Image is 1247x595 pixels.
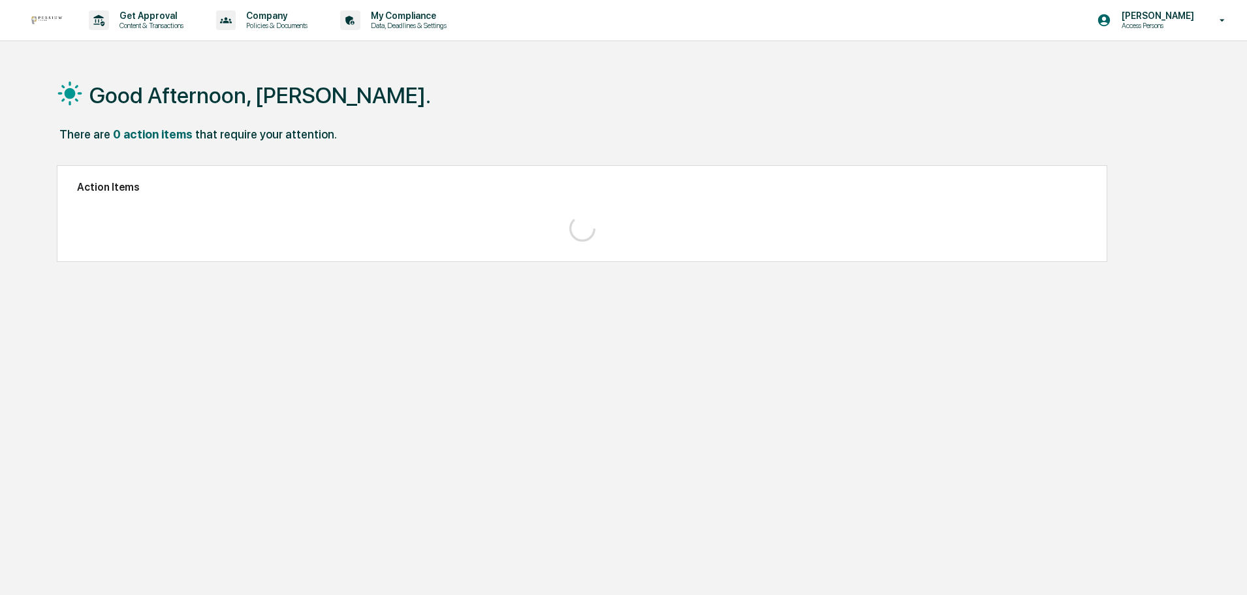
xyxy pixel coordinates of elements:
[236,21,314,30] p: Policies & Documents
[113,127,193,141] div: 0 action items
[236,10,314,21] p: Company
[360,21,453,30] p: Data, Deadlines & Settings
[89,82,431,108] h1: Good Afternoon, [PERSON_NAME].
[1111,21,1201,30] p: Access Persons
[195,127,337,141] div: that require your attention.
[77,181,1087,193] h2: Action Items
[59,127,110,141] div: There are
[31,16,63,24] img: logo
[360,10,453,21] p: My Compliance
[1111,10,1201,21] p: [PERSON_NAME]
[109,21,190,30] p: Content & Transactions
[109,10,190,21] p: Get Approval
